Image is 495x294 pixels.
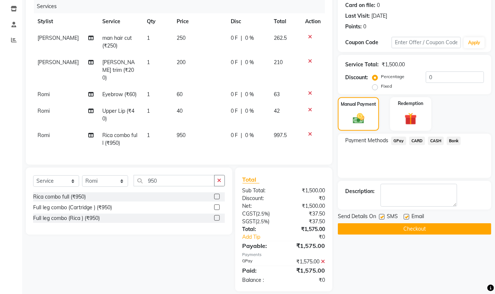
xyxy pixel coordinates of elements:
span: | [241,132,243,139]
div: ₹1,500.00 [284,187,330,195]
span: 0 % [245,34,254,42]
span: 0 % [245,107,254,115]
span: man hair cut (₹250) [102,35,132,49]
span: Romi [38,132,50,139]
div: Net: [237,202,284,210]
div: ₹1,500.00 [382,61,405,69]
span: 0 % [245,59,254,66]
div: ₹1,575.00 [284,266,330,275]
span: 950 [177,132,185,139]
div: Total: [237,225,284,233]
div: GPay [237,258,284,266]
button: Apply [464,37,485,48]
span: 0 F [231,91,238,98]
div: Points: [345,23,362,31]
span: 250 [177,35,185,41]
th: Disc [226,13,270,30]
div: Rica combo full (₹950) [33,193,86,201]
div: ₹1,575.00 [284,225,330,233]
div: 0 [363,23,366,31]
span: Total [243,176,259,183]
span: SMS [387,213,398,222]
label: Manual Payment [341,101,376,108]
span: | [241,34,243,42]
span: Romi [38,91,50,98]
span: Email [411,213,424,222]
input: Search or Scan [134,175,215,186]
span: 0 F [231,107,238,115]
span: 2.5% [257,218,268,224]
span: 997.5 [274,132,287,139]
span: 1 [147,108,150,114]
span: | [241,59,243,66]
th: Total [270,13,301,30]
span: 0 % [245,132,254,139]
div: ₹37.50 [284,218,330,225]
span: 1 [147,59,150,66]
span: [PERSON_NAME] [38,35,79,41]
div: Paid: [237,266,284,275]
th: Stylist [33,13,98,30]
span: SGST [243,218,256,225]
input: Enter Offer / Coupon Code [392,37,461,48]
span: Upper Lip (₹40) [102,108,134,122]
label: Redemption [398,100,423,107]
span: Rica combo full (₹950) [102,132,137,146]
div: ₹0 [284,195,330,202]
span: CARD [409,137,425,145]
span: 0 F [231,34,238,42]
span: Send Details On [338,213,376,222]
div: Description: [345,188,375,195]
span: 63 [274,91,280,98]
div: ₹1,575.00 [284,241,330,250]
div: [DATE] [371,12,387,20]
div: Last Visit: [345,12,370,20]
img: _gift.svg [401,111,421,126]
span: 0 F [231,132,238,139]
label: Percentage [381,73,404,80]
div: Payments [243,252,325,258]
div: Coupon Code [345,39,392,46]
span: 0 % [245,91,254,98]
span: 210 [274,59,283,66]
span: 262.5 [274,35,287,41]
span: Eyebrow (₹60) [102,91,137,98]
th: Service [98,13,142,30]
span: 1 [147,132,150,139]
label: Fixed [381,83,392,90]
th: Qty [142,13,172,30]
span: 1 [147,35,150,41]
div: Discount: [237,195,284,202]
a: Add Tip [237,233,292,241]
span: 1 [147,91,150,98]
span: 2.5% [258,211,269,217]
span: CASH [428,137,444,145]
th: Action [301,13,325,30]
div: Service Total: [345,61,379,69]
span: Romi [38,108,50,114]
div: ₹1,575.00 [284,258,330,266]
div: 0 [377,1,380,9]
span: Payment Methods [345,137,388,144]
div: ₹37.50 [284,210,330,218]
span: 60 [177,91,183,98]
span: 0 F [231,59,238,66]
div: ₹0 [284,276,330,284]
span: | [241,91,243,98]
span: 200 [177,59,185,66]
div: Full leg combo (Rica ) (₹950) [33,214,100,222]
div: ( ) [237,210,284,218]
span: 40 [177,108,183,114]
span: GPay [391,137,406,145]
button: Checkout [338,223,491,235]
span: [PERSON_NAME] [38,59,79,66]
div: Card on file: [345,1,375,9]
th: Price [172,13,226,30]
div: Balance : [237,276,284,284]
div: Sub Total: [237,187,284,195]
div: Payable: [237,241,284,250]
span: 42 [274,108,280,114]
img: _cash.svg [349,112,368,125]
div: ₹1,500.00 [284,202,330,210]
div: Discount: [345,74,368,81]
